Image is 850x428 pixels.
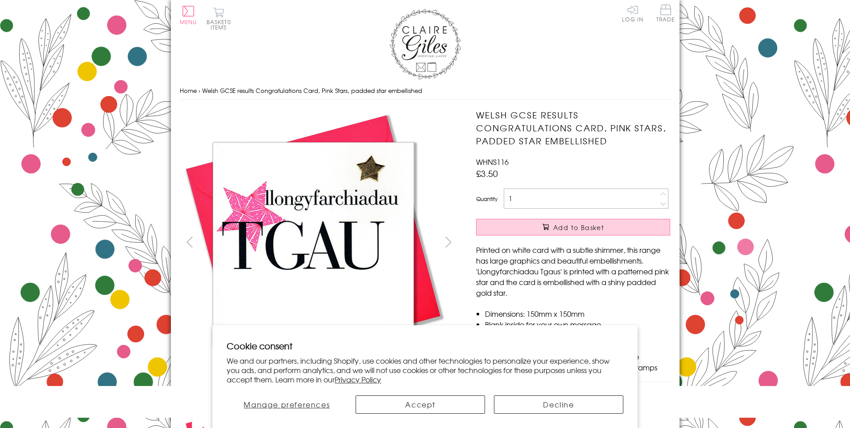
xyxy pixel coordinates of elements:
[180,86,197,95] a: Home
[656,4,675,24] a: Trade
[180,109,448,377] img: Welsh GCSE results Congratulations Card, Pink Stars, padded star embellished
[180,232,200,252] button: prev
[485,308,670,319] li: Dimensions: 150mm x 150mm
[390,9,461,80] img: Claire Giles Greetings Cards
[202,86,422,95] span: Welsh GCSE results Congratulations Card, Pink Stars, padded star embellished
[180,18,197,26] span: Menu
[335,374,381,385] a: Privacy Policy
[476,156,509,167] span: WHNS116
[227,356,623,384] p: We and our partners, including Shopify, use cookies and other technologies to personalize your ex...
[356,395,485,414] button: Accept
[207,7,231,30] button: Basket0 items
[227,340,623,352] h2: Cookie consent
[476,219,670,235] button: Add to Basket
[438,232,458,252] button: next
[494,395,623,414] button: Decline
[180,6,197,25] button: Menu
[476,109,670,147] h1: Welsh GCSE results Congratulations Card, Pink Stars, padded star embellished
[476,167,498,180] span: £3.50
[199,86,200,95] span: ›
[180,82,671,100] nav: breadcrumbs
[244,399,330,410] span: Manage preferences
[211,18,231,31] span: 0 items
[476,195,498,203] label: Quantity
[476,244,670,298] p: Printed on white card with a subtle shimmer, this range has large graphics and beautiful embellis...
[485,319,670,330] li: Blank inside for your own message
[227,395,347,414] button: Manage preferences
[656,4,675,22] span: Trade
[622,4,643,22] a: Log In
[553,223,604,232] span: Add to Basket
